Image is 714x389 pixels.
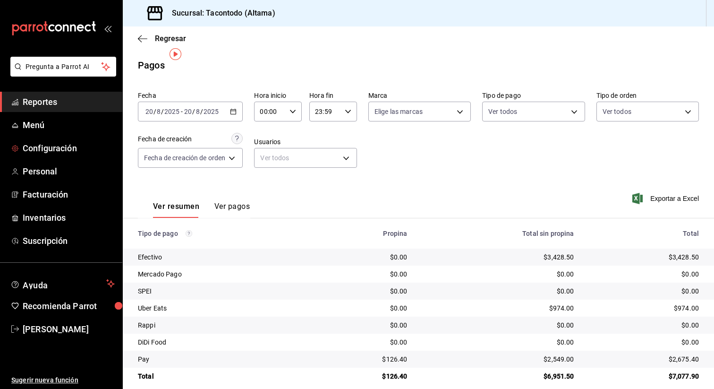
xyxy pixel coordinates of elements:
input: -- [156,108,161,115]
span: [PERSON_NAME] [23,323,115,336]
div: $126.40 [322,372,407,381]
div: Tipo de pago [138,230,307,237]
button: Regresar [138,34,186,43]
span: Pregunta a Parrot AI [25,62,102,72]
span: Regresar [155,34,186,43]
button: Ver resumen [153,202,199,218]
input: -- [184,108,192,115]
div: Uber Eats [138,303,307,313]
span: Facturación [23,188,115,201]
div: $0.00 [589,320,699,330]
div: $0.00 [322,320,407,330]
span: Ver todos [603,107,631,116]
span: Sugerir nueva función [11,375,115,385]
span: / [200,108,203,115]
div: $0.00 [322,269,407,279]
button: Pregunta a Parrot AI [10,57,116,77]
input: ---- [203,108,219,115]
label: Hora fin [309,92,357,99]
div: $0.00 [589,286,699,296]
div: Ver todos [254,148,357,168]
div: $0.00 [589,269,699,279]
span: / [161,108,164,115]
button: Ver pagos [214,202,250,218]
div: $0.00 [422,286,574,296]
div: $0.00 [422,337,574,347]
span: Fecha de creación de orden [144,153,225,163]
svg: Los pagos realizados con Pay y otras terminales son montos brutos. [186,230,192,237]
div: Pagos [138,58,165,72]
span: Personal [23,165,115,178]
div: $974.00 [589,303,699,313]
div: $0.00 [322,337,407,347]
label: Hora inicio [254,92,302,99]
label: Usuarios [254,138,357,145]
span: Elige las marcas [374,107,423,116]
div: $3,428.50 [589,252,699,262]
img: Tooltip marker [170,48,181,60]
span: Configuración [23,142,115,155]
div: navigation tabs [153,202,250,218]
label: Fecha [138,92,243,99]
div: $2,675.40 [589,354,699,364]
input: -- [195,108,200,115]
div: $0.00 [322,303,407,313]
span: Recomienda Parrot [23,300,115,312]
div: Mercado Pago [138,269,307,279]
label: Marca [368,92,471,99]
span: Ayuda [23,278,102,289]
span: Suscripción [23,234,115,247]
input: -- [145,108,153,115]
div: Efectivo [138,252,307,262]
div: Pay [138,354,307,364]
div: Propina [322,230,407,237]
div: $2,549.00 [422,354,574,364]
label: Tipo de orden [596,92,699,99]
span: - [181,108,183,115]
div: $6,951.50 [422,372,574,381]
div: DiDi Food [138,337,307,347]
div: Fecha de creación [138,134,192,144]
button: Exportar a Excel [634,193,699,204]
div: $7,077.90 [589,372,699,381]
label: Tipo de pago [482,92,585,99]
div: $0.00 [422,269,574,279]
span: Reportes [23,95,115,108]
input: ---- [164,108,180,115]
span: / [153,108,156,115]
div: $3,428.50 [422,252,574,262]
span: / [192,108,195,115]
div: $974.00 [422,303,574,313]
h3: Sucursal: Tacontodo (Altama) [164,8,275,19]
div: Total sin propina [422,230,574,237]
div: Rappi [138,320,307,330]
span: Inventarios [23,211,115,224]
div: $0.00 [422,320,574,330]
a: Pregunta a Parrot AI [7,69,116,78]
div: $0.00 [322,252,407,262]
div: Total [138,372,307,381]
div: $126.40 [322,354,407,364]
div: $0.00 [322,286,407,296]
div: $0.00 [589,337,699,347]
button: open_drawer_menu [104,25,111,32]
div: Total [589,230,699,237]
span: Menú [23,119,115,131]
div: SPEI [138,286,307,296]
span: Ver todos [488,107,517,116]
